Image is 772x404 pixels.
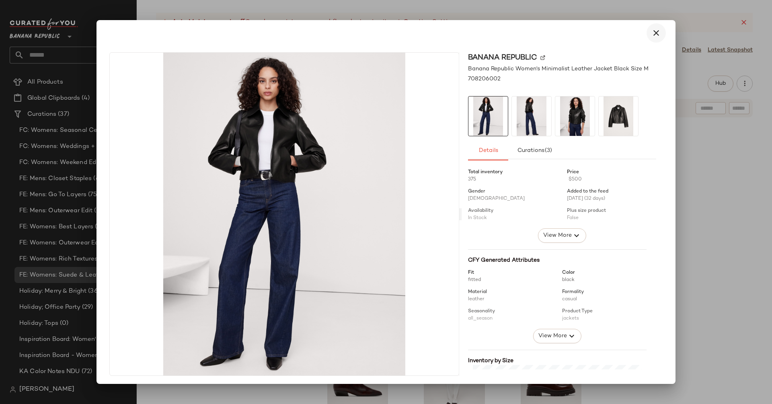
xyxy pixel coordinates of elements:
div: CFY Generated Attributes [468,256,647,265]
span: View More [538,331,567,341]
span: Banana Republic Women's Minimalist Leather Jacket Black Size M [468,65,649,73]
img: cn57900783.jpg [468,96,508,136]
img: cn57900825.jpg [555,96,595,136]
span: Banana Republic [468,52,537,63]
span: Curations [517,148,552,154]
img: cn57900813.jpg [512,96,551,136]
img: cn57343097.jpg [599,96,638,136]
span: 708206002 [468,75,501,83]
span: (3) [544,148,552,154]
img: svg%3e [540,55,545,60]
span: Details [478,148,498,154]
div: Inventory by Size [468,357,647,365]
span: View More [543,231,572,240]
button: View More [538,228,586,243]
button: View More [533,329,581,343]
img: cn57900783.jpg [110,53,459,375]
